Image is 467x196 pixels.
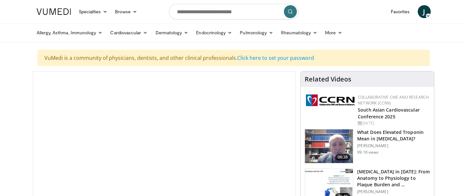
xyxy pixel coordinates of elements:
[358,107,420,120] a: South Asian Cardiovascular Conference 2025
[357,169,430,188] h3: [MEDICAL_DATA] in [DATE]: From Anatomy to Physiology to Plaque Burden and …
[357,150,379,155] p: 99.1K views
[236,26,277,39] a: Pulmonology
[418,5,431,18] a: J
[357,129,430,142] h3: What Does Elevated Troponin Mean in [MEDICAL_DATA]?
[106,26,151,39] a: Cardiovascular
[357,189,430,194] p: [PERSON_NAME]
[38,50,430,66] div: VuMedi is a community of physicians, dentists, and other clinical professionals.
[357,143,430,148] p: [PERSON_NAME]
[305,75,351,83] h4: Related Videos
[358,120,429,126] div: [DATE]
[358,94,429,106] a: Collaborative CME and Research Network (CCRN)
[305,129,430,163] a: 06:38 What Does Elevated Troponin Mean in [MEDICAL_DATA]? [PERSON_NAME] 99.1K views
[387,5,414,18] a: Favorites
[237,54,314,61] a: Click here to set your password
[37,8,71,15] img: VuMedi Logo
[306,94,355,106] img: a04ee3ba-8487-4636-b0fb-5e8d268f3737.png.150x105_q85_autocrop_double_scale_upscale_version-0.2.png
[305,129,353,163] img: 98daf78a-1d22-4ebe-927e-10afe95ffd94.150x105_q85_crop-smart_upscale.jpg
[169,4,298,19] input: Search topics, interventions
[152,26,193,39] a: Dermatology
[192,26,236,39] a: Endocrinology
[277,26,321,39] a: Rheumatology
[111,5,141,18] a: Browse
[321,26,346,39] a: More
[335,154,351,160] span: 06:38
[33,26,107,39] a: Allergy, Asthma, Immunology
[75,5,111,18] a: Specialties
